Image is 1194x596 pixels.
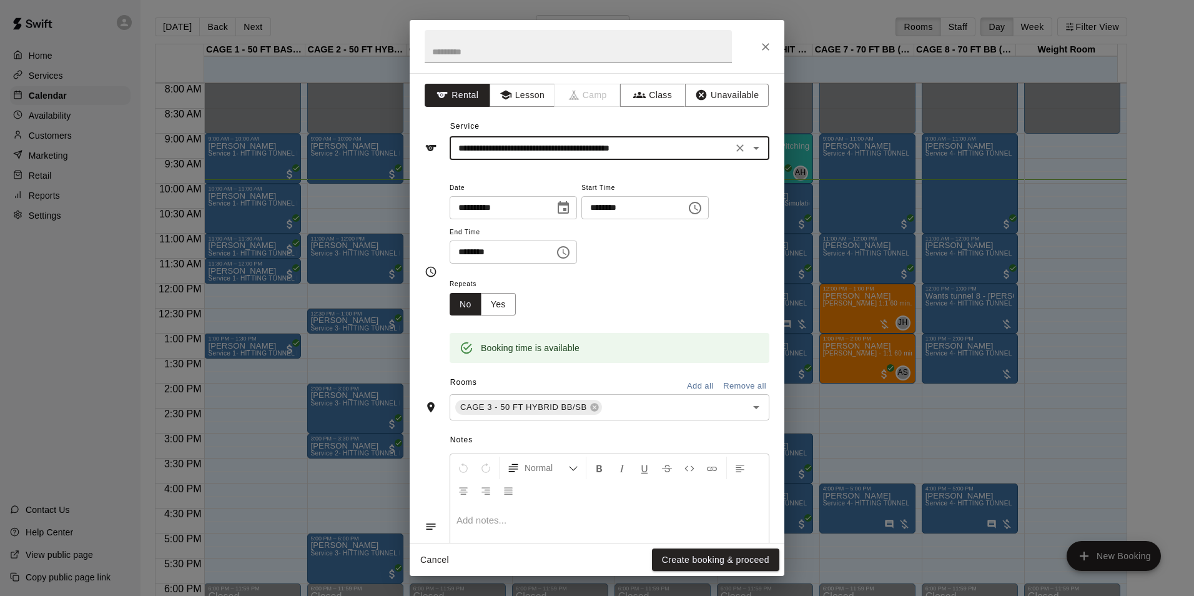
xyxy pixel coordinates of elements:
button: Unavailable [685,84,769,107]
button: Open [747,139,765,157]
button: Format Strikethrough [656,457,678,479]
svg: Timing [425,266,437,278]
div: CAGE 3 - 50 FT HYBRID BB/SB [455,400,602,415]
button: No [450,293,481,316]
button: Clear [731,139,749,157]
button: Format Underline [634,457,655,479]
button: Redo [475,457,496,479]
span: Date [450,180,577,197]
button: Yes [481,293,516,316]
button: Format Bold [589,457,610,479]
svg: Rooms [425,401,437,414]
button: Choose date, selected date is Aug 16, 2025 [551,196,576,221]
span: End Time [450,224,577,241]
button: Close [754,36,777,58]
button: Class [620,84,686,107]
button: Rental [425,84,490,107]
button: Undo [453,457,474,479]
button: Formatting Options [502,457,583,479]
span: Camps can only be created in the Services page [555,84,621,107]
span: Normal [525,462,568,474]
svg: Notes [425,520,437,533]
button: Add all [680,377,720,396]
span: Start Time [581,180,709,197]
button: Choose time, selected time is 10:00 AM [683,196,708,221]
button: Create booking & proceed [652,549,779,572]
button: Remove all [720,377,769,396]
button: Insert Link [701,457,723,479]
button: Format Italics [611,457,633,479]
span: Rooms [450,378,477,387]
div: Booking time is available [481,337,580,359]
div: outlined button group [450,293,516,316]
button: Open [747,399,765,416]
svg: Service [425,142,437,154]
button: Lesson [490,84,555,107]
span: CAGE 3 - 50 FT HYBRID BB/SB [455,401,592,414]
button: Cancel [415,549,455,572]
button: Justify Align [498,479,519,502]
button: Right Align [475,479,496,502]
button: Insert Code [679,457,700,479]
span: Repeats [450,276,526,293]
button: Center Align [453,479,474,502]
span: Notes [450,430,769,450]
button: Choose time, selected time is 10:30 AM [551,240,576,265]
span: Service [450,122,480,131]
button: Left Align [729,457,751,479]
